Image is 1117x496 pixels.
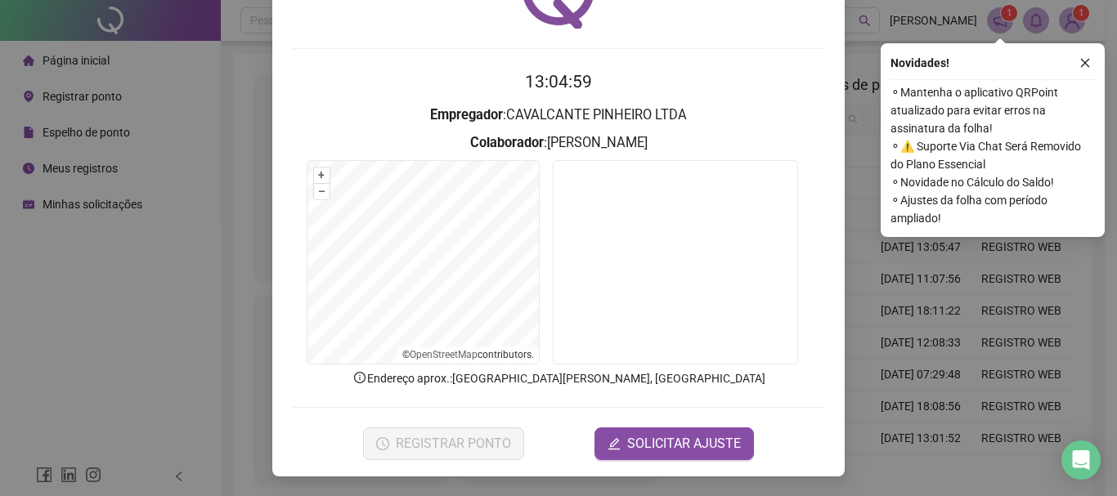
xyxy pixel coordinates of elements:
div: Open Intercom Messenger [1061,440,1101,480]
span: ⚬ Mantenha o aplicativo QRPoint atualizado para evitar erros na assinatura da folha! [890,83,1095,137]
span: ⚬ Novidade no Cálculo do Saldo! [890,173,1095,191]
span: ⚬ ⚠️ Suporte Via Chat Será Removido do Plano Essencial [890,137,1095,173]
span: Novidades ! [890,54,949,72]
span: ⚬ Ajustes da folha com período ampliado! [890,191,1095,227]
span: close [1079,57,1091,69]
